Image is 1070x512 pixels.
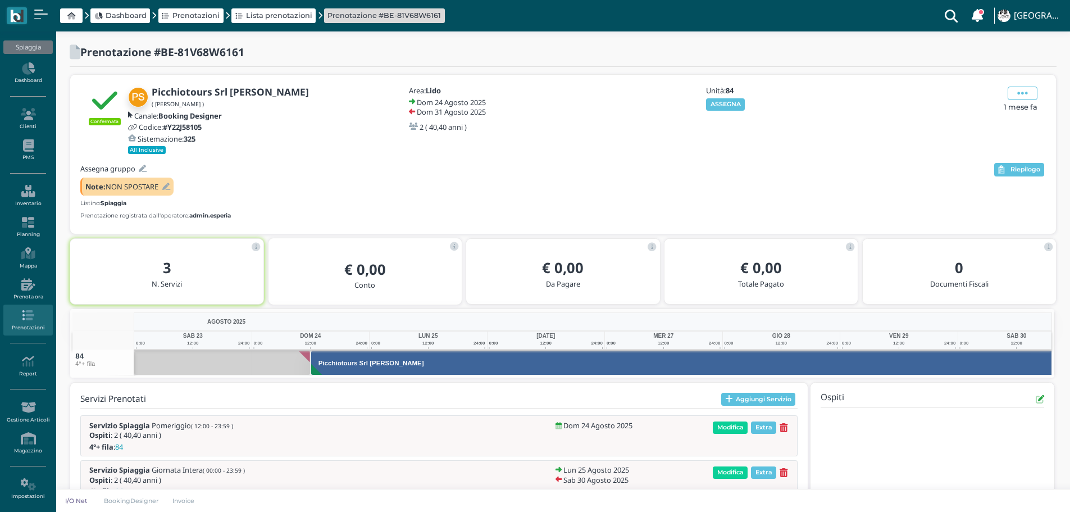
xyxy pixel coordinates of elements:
a: Invoice [166,496,202,505]
h5: Dom 24 Agosto 2025 [563,422,632,429]
h5: : [89,443,230,451]
h5: : 2 ( 40,40 anni ) [89,431,233,439]
a: Magazzino [3,428,52,459]
a: Dashboard [94,10,147,21]
b: Ospiti [89,475,111,485]
small: ( [PERSON_NAME] ) [152,100,204,108]
span: 84 [115,487,123,495]
span: AGOSTO 2025 [207,318,245,326]
b: 4°+ fila [89,442,113,452]
h5: Assegna gruppo [80,165,135,173]
h5: Dom 31 Agosto 2025 [417,108,486,116]
span: Riepilogo [1010,166,1040,174]
b: Note: [85,182,106,192]
span: Lista prenotazioni [246,10,312,21]
div: Spiaggia [3,40,52,54]
b: Picchiotours Srl [PERSON_NAME] [152,85,309,98]
b: Servizio Spiaggia [89,465,150,475]
small: Prenotazione registrata dall'operatore: [80,211,231,220]
h5: 2 ( 40,40 anni ) [420,123,467,131]
a: Dashboard [3,58,52,89]
span: Modifica [713,466,748,479]
b: Servizio Spiaggia [89,420,150,431]
span: Extra [751,422,776,434]
a: PMS [3,135,52,166]
h5: : 2 ( 40,40 anni ) [89,476,245,484]
span: 84 [75,352,84,360]
h5: Area: [409,87,527,94]
a: Prenota ora [3,274,52,305]
b: Booking Designer [158,111,222,121]
span: Pomeriggio [152,422,233,429]
span: Giornata Intera [152,466,245,474]
small: Confermata [89,118,121,125]
h5: Lun 25 Agosto 2025 [563,466,629,474]
a: Inventario [3,180,52,211]
a: Planning [3,212,52,243]
a: Canale:Booking Designer [128,112,222,120]
h5: Unità: [706,87,824,94]
b: 3 [163,258,171,278]
small: Listino: [80,199,126,207]
b: Lido [426,85,441,96]
h3: Picchiotours Srl [PERSON_NAME] [314,360,429,366]
a: Prenotazioni [162,10,220,21]
h5: Documenti Fiscali [872,280,1047,288]
b: € 0,00 [344,260,386,279]
img: logo [10,10,23,22]
h4: Servizi Prenotati [80,395,146,404]
h5: Dom 24 Agosto 2025 [417,98,486,106]
button: Riepilogo [994,163,1044,176]
b: Spiaggia [101,200,126,207]
button: ASSEGNA [706,98,745,111]
b: € 0,00 [542,258,584,278]
b: 4°+ fila [89,486,113,496]
b: #Y22J58105 [163,122,202,132]
span: Prenotazioni [172,10,220,21]
span: Extra [751,466,776,479]
span: Dashboard [106,10,147,21]
h5: Sab 30 Agosto 2025 [563,476,629,484]
a: Lista prenotazioni [235,10,312,21]
h5: Canale: [134,112,222,120]
h5: Codice: [139,123,202,131]
h5: Totale Pagato [673,280,849,288]
a: Codice:#Y22J58105 [128,123,202,131]
h5: Conto [277,281,453,289]
b: admin.esperia [189,212,231,219]
h5: NON SPOSTARE [85,183,158,191]
a: Report [3,351,52,382]
h4: Ospiti [821,393,844,406]
b: Ospiti [89,430,111,440]
p: I/O Net [63,496,90,505]
h5: N. Servizi [79,280,254,288]
h5: : [89,487,230,495]
span: 1 mese fa [1004,102,1037,112]
a: Prenotazioni [3,305,52,336]
small: ( 12:00 - 23:59 ) [191,422,233,430]
h5: Da Pagare [475,280,650,288]
b: 325 [184,134,195,144]
small: All Inclusive [128,146,166,154]
a: BookingDesigner [97,496,166,505]
a: ... [GEOGRAPHIC_DATA] [996,2,1063,29]
a: Prenotazione #BE-81V68W6161 [327,10,441,21]
b: 0 [955,258,963,278]
a: Mappa [3,243,52,274]
small: 4°+ fila [75,360,95,367]
a: Impostazioni [3,474,52,505]
h2: Prenotazione #BE-81V68W6161 [80,46,244,58]
button: Aggiungi Servizio [721,393,796,406]
img: Picchiotours Srl Stillitano Francesco [128,87,148,107]
b: € 0,00 [740,258,782,278]
iframe: Help widget launcher [990,477,1060,502]
span: 84 [115,443,123,451]
h5: Sistemazione: [138,135,195,143]
a: Gestione Articoli [3,397,52,428]
span: Modifica [713,422,748,434]
small: ( 00:00 - 23:59 ) [203,466,245,474]
a: Clienti [3,103,52,134]
b: 84 [726,85,734,96]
